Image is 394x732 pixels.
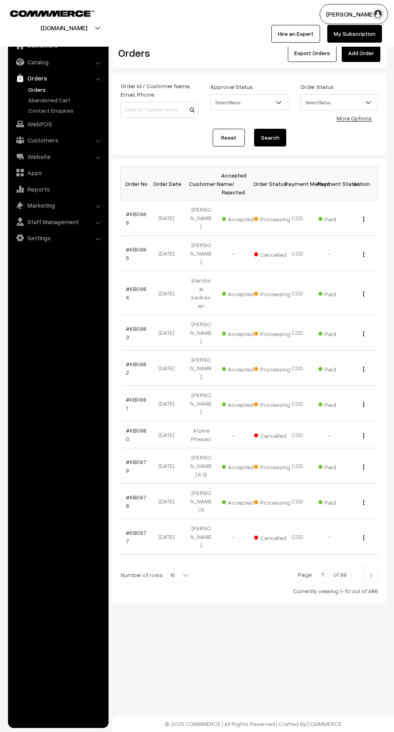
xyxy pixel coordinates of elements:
[185,167,217,200] th: Customer Name
[217,519,249,555] td: -
[327,25,382,43] a: My Subscription
[363,252,364,257] img: Menu
[153,351,185,386] td: [DATE]
[113,716,394,732] footer: © 2025 COMMMERCE | All Rights Reserved | Crafted By
[222,363,262,373] span: Accepted
[10,55,106,69] a: Catalog
[363,402,364,407] img: Menu
[314,236,346,271] td: -
[213,129,245,146] a: Reset
[185,448,217,484] td: [PERSON_NAME] K G
[126,396,146,411] a: #KB0981
[254,429,294,440] span: Cancelled
[318,461,359,471] span: Paid
[153,421,185,448] td: [DATE]
[12,18,115,38] button: [DOMAIN_NAME]
[320,4,388,24] button: [PERSON_NAME]…
[318,363,359,373] span: Paid
[126,285,146,301] a: #KB0984
[185,386,217,421] td: [PERSON_NAME]
[298,571,312,578] span: Page
[363,217,364,222] img: Menu
[153,271,185,315] td: [DATE]
[249,167,281,200] th: Order Status
[126,494,146,509] a: #KB0978
[363,464,364,470] img: Menu
[185,421,217,448] td: Atsine Phesao
[10,133,106,147] a: Customers
[153,386,185,421] td: [DATE]
[222,288,262,298] span: Accepted
[281,315,314,351] td: COD
[121,102,198,118] input: Order Id / Customer Name / Customer Email / Customer Phone
[254,532,294,542] span: Cancelled
[153,167,185,200] th: Order Date
[367,573,375,578] img: Right
[314,421,346,448] td: -
[121,82,198,99] label: Order Id / Customer Name, Email, Phone
[26,96,106,104] a: Abandoned Cart
[314,519,346,555] td: -
[288,44,337,62] button: Export Orders
[254,461,294,471] span: Processing
[126,529,146,544] a: #KB0977
[222,496,262,507] span: Accepted
[217,421,249,448] td: -
[281,386,314,421] td: COD
[10,214,106,229] a: Staff Management
[210,94,288,110] span: Select Status
[222,461,262,471] span: Accepted
[300,94,378,110] span: Select Status
[210,82,253,91] label: Approval Status
[318,398,359,409] span: Paid
[333,571,347,578] span: of 99
[254,213,294,223] span: Processing
[121,571,163,579] span: Number of rows
[126,427,146,442] a: #KB0980
[254,363,294,373] span: Processing
[363,535,364,540] img: Menu
[254,496,294,507] span: Processing
[300,82,334,91] label: Order Status
[217,167,249,200] th: Accepted / Rejected
[281,519,314,555] td: COD
[217,236,249,271] td: -
[185,351,217,386] td: [PERSON_NAME]
[254,129,286,146] button: Search
[363,291,364,297] img: Menu
[126,361,146,376] a: #KB0982
[167,567,191,583] span: 10
[346,167,378,200] th: Action
[281,236,314,271] td: COD
[222,328,262,338] span: Accepted
[153,200,185,236] td: [DATE]
[126,246,146,261] a: #KB0985
[10,182,106,196] a: Reports
[10,149,106,164] a: Website
[363,367,364,372] img: Menu
[185,236,217,271] td: [PERSON_NAME]
[185,484,217,519] td: [PERSON_NAME] R
[281,200,314,236] td: COD
[363,500,364,505] img: Menu
[185,200,217,236] td: [PERSON_NAME]
[318,496,359,507] span: Paid
[153,236,185,271] td: [DATE]
[281,271,314,315] td: COD
[254,398,294,409] span: Processing
[318,213,359,223] span: Paid
[185,315,217,351] td: [PERSON_NAME]
[318,288,359,298] span: Paid
[10,231,106,245] a: Settings
[126,210,146,226] a: #KB0986
[10,10,94,16] img: COMMMERCE
[354,573,361,578] img: Left
[314,167,346,200] th: Payment Status
[271,25,320,43] a: Hire an Expert
[222,398,262,409] span: Accepted
[10,71,106,85] a: Orders
[363,331,364,336] img: Menu
[10,198,106,212] a: Marketing
[337,115,372,122] a: More Options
